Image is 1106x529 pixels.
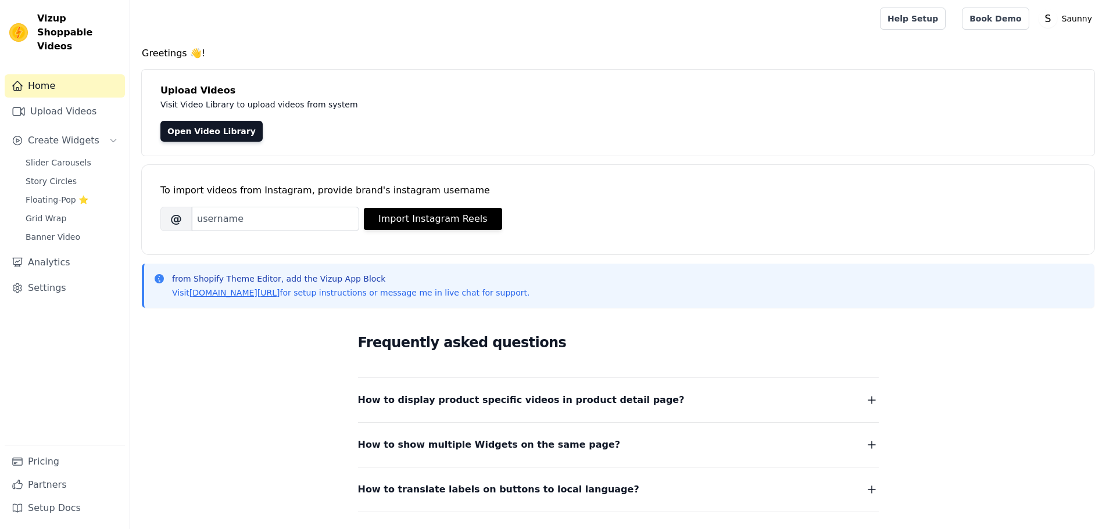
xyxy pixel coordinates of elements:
[172,273,529,285] p: from Shopify Theme Editor, add the Vizup App Block
[19,210,125,226] a: Grid Wrap
[160,84,1076,98] h4: Upload Videos
[160,207,192,231] span: @
[26,213,66,224] span: Grid Wrap
[37,12,120,53] span: Vizup Shoppable Videos
[19,154,125,171] a: Slider Carousels
[1044,13,1051,24] text: S
[142,46,1094,60] h4: Greetings 👋!
[160,183,1076,197] div: To import videos from Instagram, provide brand's instagram username
[26,194,88,206] span: Floating-Pop ⭐
[5,496,125,520] a: Setup Docs
[5,450,125,473] a: Pricing
[19,173,125,189] a: Story Circles
[160,121,263,142] a: Open Video Library
[26,157,91,168] span: Slider Carousels
[880,8,946,30] a: Help Setup
[189,288,280,297] a: [DOMAIN_NAME][URL]
[1057,8,1097,29] p: Saunny
[160,98,681,111] p: Visit Video Library to upload videos from system
[962,8,1029,30] a: Book Demo
[26,175,77,187] span: Story Circles
[358,481,639,498] span: How to translate labels on buttons to local language?
[9,23,28,42] img: Vizup
[358,437,621,453] span: How to show multiple Widgets on the same page?
[358,331,879,354] h2: Frequently asked questions
[358,437,879,453] button: How to show multiple Widgets on the same page?
[358,392,685,408] span: How to display product specific videos in product detail page?
[5,74,125,98] a: Home
[364,208,502,230] button: Import Instagram Reels
[5,129,125,152] button: Create Widgets
[1039,8,1097,29] button: S Saunny
[358,481,879,498] button: How to translate labels on buttons to local language?
[19,192,125,208] a: Floating-Pop ⭐
[5,100,125,123] a: Upload Videos
[26,231,80,243] span: Banner Video
[172,287,529,298] p: Visit for setup instructions or message me in live chat for support.
[5,251,125,274] a: Analytics
[5,473,125,496] a: Partners
[19,229,125,245] a: Banner Video
[5,276,125,300] a: Settings
[28,134,99,147] span: Create Widgets
[192,207,359,231] input: username
[358,392,879,408] button: How to display product specific videos in product detail page?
